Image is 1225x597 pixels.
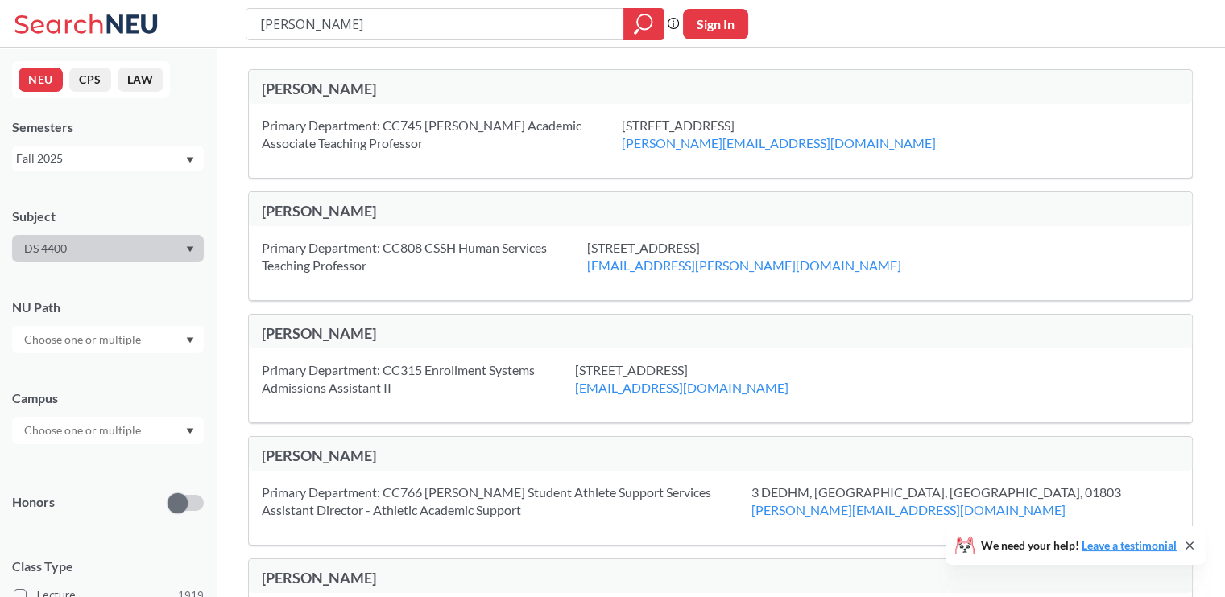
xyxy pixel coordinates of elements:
p: Honors [12,493,55,512]
a: Leave a testimonial [1082,538,1177,552]
div: Primary Department: CC315 Enrollment Systems Admissions Assistant II [262,361,575,397]
button: CPS [69,68,111,92]
div: Fall 2025 [16,150,184,167]
div: [PERSON_NAME] [262,447,721,464]
button: NEU [19,68,63,92]
div: [PERSON_NAME] [262,202,721,220]
div: [STREET_ADDRESS] [575,361,829,397]
span: Class Type [12,558,204,575]
a: [PERSON_NAME][EMAIL_ADDRESS][DOMAIN_NAME] [622,135,936,150]
svg: magnifying glass [634,13,653,35]
div: NU Path [12,298,204,316]
input: Choose one or multiple [16,330,151,349]
div: Dropdown arrow [12,417,204,444]
button: Sign In [683,9,748,39]
div: 3 DEDHM, [GEOGRAPHIC_DATA], [GEOGRAPHIC_DATA], 01803 [751,484,1161,519]
button: LAW [118,68,163,92]
div: Dropdown arrow [12,235,204,262]
div: Primary Department: CC745 [PERSON_NAME] Academic Associate Teaching Professor [262,117,622,152]
div: magnifying glass [623,8,664,40]
svg: Dropdown arrow [186,337,194,344]
div: [PERSON_NAME] [262,80,721,97]
a: [EMAIL_ADDRESS][PERSON_NAME][DOMAIN_NAME] [587,257,901,273]
a: [PERSON_NAME][EMAIL_ADDRESS][DOMAIN_NAME] [751,502,1066,517]
svg: Dropdown arrow [186,428,194,434]
div: [STREET_ADDRESS] [587,239,942,274]
input: Choose one or multiple [16,421,151,440]
div: Fall 2025Dropdown arrow [12,146,204,171]
div: Primary Department: CC766 [PERSON_NAME] Student Athlete Support Services Assistant Director - Ath... [262,484,751,519]
a: [EMAIL_ADDRESS][DOMAIN_NAME] [575,380,788,395]
div: Subject [12,208,204,225]
div: [PERSON_NAME] [262,324,721,342]
div: Dropdown arrow [12,326,204,353]
div: Semesters [12,118,204,136]
input: Class, professor, course number, "phrase" [259,10,612,38]
div: [STREET_ADDRESS] [622,117,976,152]
div: Primary Department: CC808 CSSH Human Services Teaching Professor [262,239,587,274]
div: [PERSON_NAME] [262,569,721,587]
span: We need your help! [981,540,1177,551]
svg: Dropdown arrow [186,157,194,163]
div: Campus [12,389,204,407]
svg: Dropdown arrow [186,246,194,253]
